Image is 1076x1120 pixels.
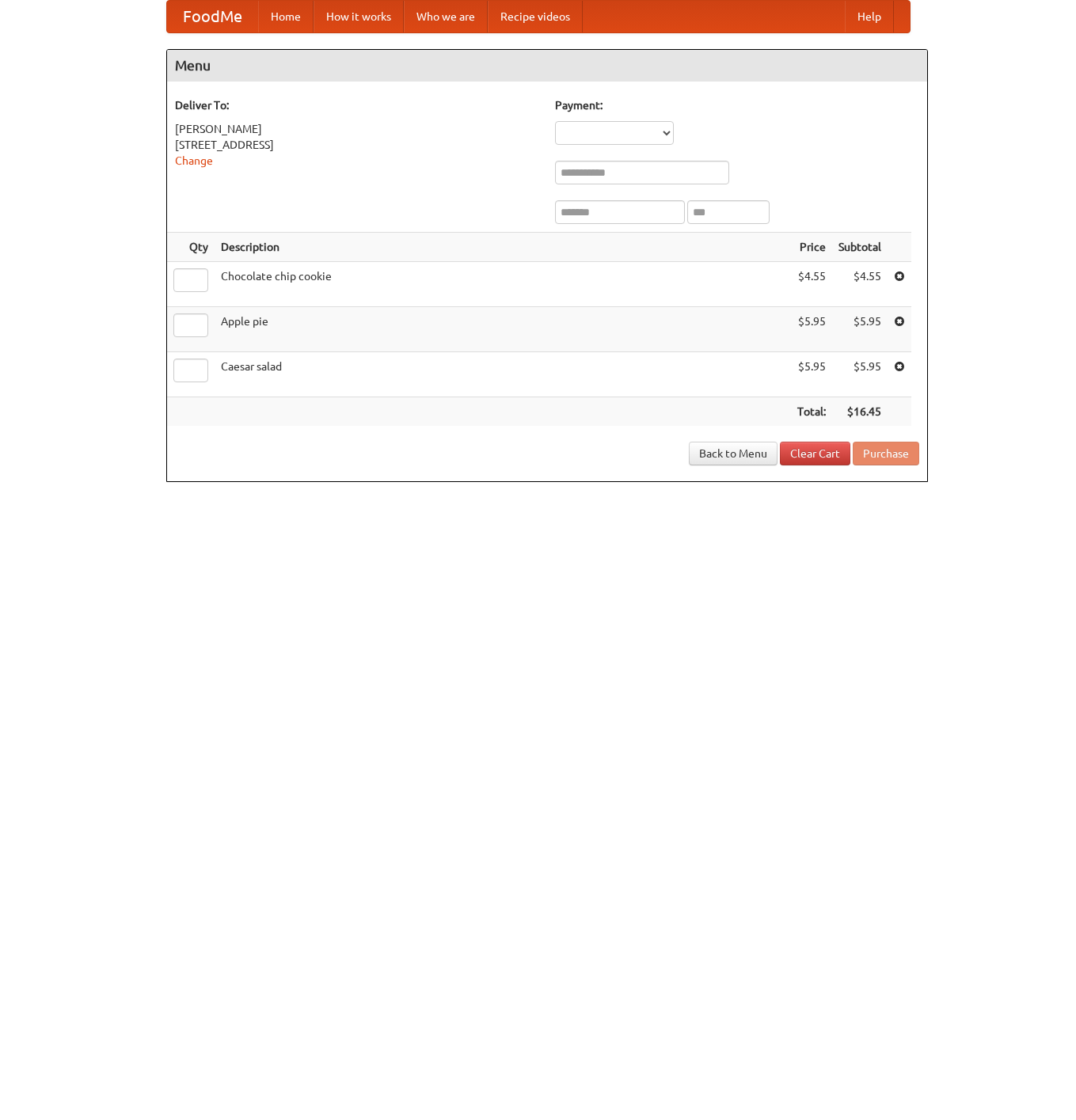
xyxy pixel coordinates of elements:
[832,307,888,352] td: $5.95
[791,397,832,427] th: Total:
[175,137,539,153] div: [STREET_ADDRESS]
[175,121,539,137] div: [PERSON_NAME]
[488,1,583,32] a: Recipe videos
[832,397,888,427] th: $16.45
[791,352,832,397] td: $5.95
[215,233,791,262] th: Description
[845,1,894,32] a: Help
[258,1,314,32] a: Home
[215,262,791,307] td: Chocolate chip cookie
[175,97,539,113] h5: Deliver To:
[314,1,404,32] a: How it works
[832,352,888,397] td: $5.95
[689,442,778,465] a: Back to Menu
[215,307,791,352] td: Apple pie
[215,352,791,397] td: Caesar salad
[832,262,888,307] td: $4.55
[780,442,850,465] a: Clear Cart
[555,97,919,113] h5: Payment:
[853,442,919,465] button: Purchase
[167,1,258,32] a: FoodMe
[404,1,488,32] a: Who we are
[175,154,213,167] a: Change
[167,50,927,82] h4: Menu
[832,233,888,262] th: Subtotal
[167,233,215,262] th: Qty
[791,262,832,307] td: $4.55
[791,233,832,262] th: Price
[791,307,832,352] td: $5.95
